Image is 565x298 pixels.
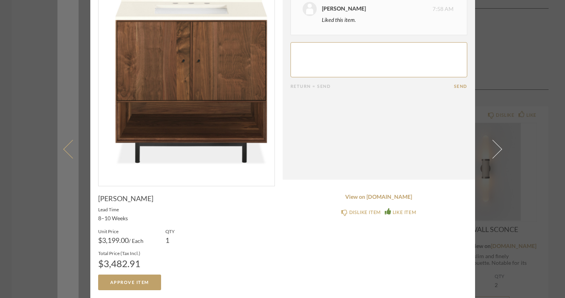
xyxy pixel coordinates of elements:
[349,209,381,216] div: DISLIKE ITEM
[291,84,454,89] div: Return = Send
[129,237,143,244] span: / Each
[393,209,416,216] div: LIKE ITEM
[98,194,153,203] span: [PERSON_NAME]
[165,228,175,234] label: QTY
[98,228,143,234] label: Unit Price
[98,215,128,221] div: 8–10 Weeks
[322,16,454,25] div: Liked this item.
[98,275,161,290] button: Approve Item
[165,237,175,243] div: 1
[303,2,454,16] div: 7:58 AM
[291,194,467,201] a: View on [DOMAIN_NAME]
[98,206,128,212] label: Lead Time
[322,5,366,13] div: [PERSON_NAME]
[98,259,140,268] div: $3,482.91
[98,236,129,244] span: $3,199.00
[98,250,140,256] label: Total Price (Tax Incl.)
[110,280,149,285] span: Approve Item
[454,84,467,89] button: Send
